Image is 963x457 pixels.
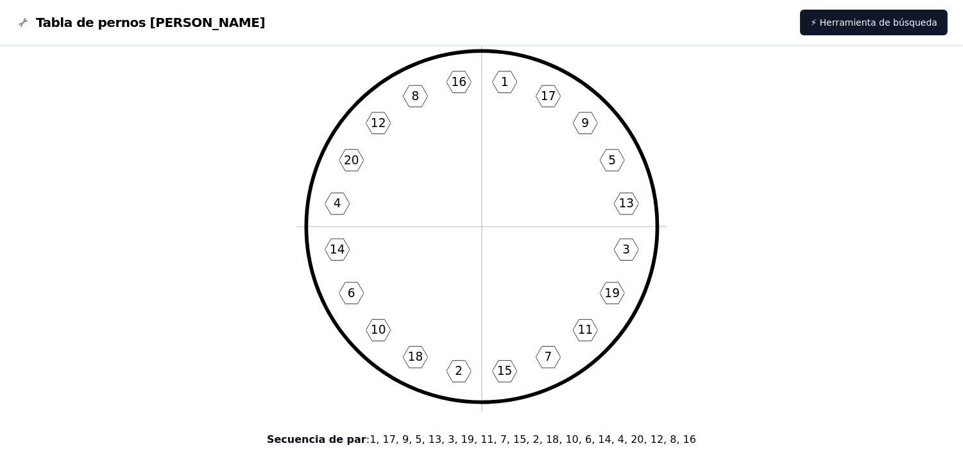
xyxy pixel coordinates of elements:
text: 4 [333,197,341,211]
text: 6 [347,286,355,300]
text: 3 [622,243,630,256]
text: 14 [329,243,345,256]
text: 10 [370,323,386,336]
a: Gráfico de logotipos de pernos de bridaTabla de pernos [PERSON_NAME] [15,13,265,31]
text: 9 [581,116,589,130]
text: 8 [411,89,419,103]
font: 1, 17, 9, 5, 13, 3, 19, 11, 7, 15, 2, 18, 10, 6, 14, 4, 20, 12, 8, 16 [370,433,696,445]
text: 19 [604,286,620,300]
a: ⚡ Herramienta de búsqueda [800,10,948,35]
font: Secuencia de par [267,433,366,445]
text: 12 [370,116,386,130]
text: 2 [455,364,463,377]
text: 20 [343,153,359,167]
text: 15 [497,364,512,377]
font: Tabla de pernos [PERSON_NAME] [36,15,265,30]
text: 16 [451,75,466,89]
img: Gráfico de logotipos de pernos de brida [15,15,31,30]
text: 13 [618,197,634,211]
text: 11 [577,323,593,336]
text: 17 [540,89,556,103]
font: : [366,433,370,445]
font: ⚡ Herramienta de búsqueda [810,17,937,28]
text: 7 [544,350,552,363]
text: 18 [407,350,423,363]
text: 1 [500,75,508,89]
text: 5 [608,153,616,167]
